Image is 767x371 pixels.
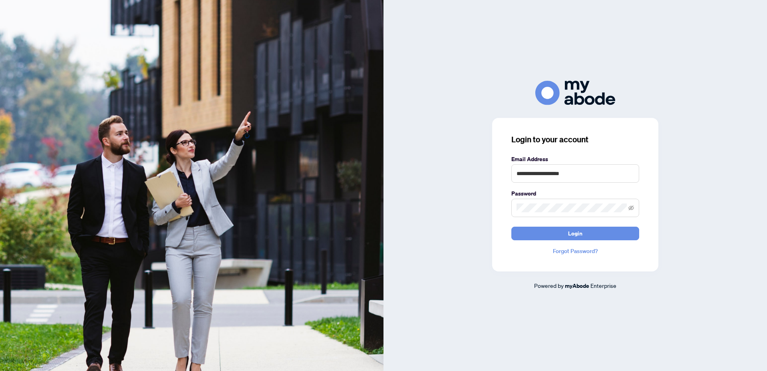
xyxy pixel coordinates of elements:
a: myAbode [565,281,589,290]
label: Password [511,189,639,198]
button: Login [511,227,639,240]
span: Powered by [534,282,564,289]
a: Forgot Password? [511,247,639,255]
span: eye-invisible [628,205,634,211]
img: ma-logo [535,81,615,105]
label: Email Address [511,155,639,164]
span: Login [568,227,582,240]
span: Enterprise [590,282,616,289]
h3: Login to your account [511,134,639,145]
